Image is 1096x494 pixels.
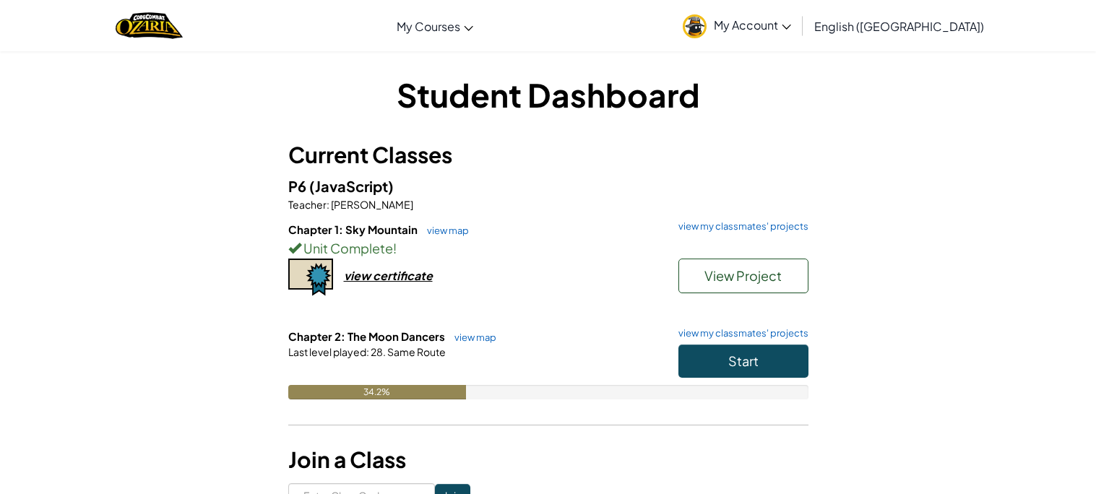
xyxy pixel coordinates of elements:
[288,139,808,171] h3: Current Classes
[329,198,413,211] span: [PERSON_NAME]
[678,259,808,293] button: View Project
[288,198,327,211] span: Teacher
[288,72,808,117] h1: Student Dashboard
[814,19,984,34] span: English ([GEOGRAPHIC_DATA])
[288,268,433,283] a: view certificate
[728,352,759,369] span: Start
[807,6,991,45] a: English ([GEOGRAPHIC_DATA])
[288,259,333,296] img: certificate-icon.png
[397,19,460,34] span: My Courses
[344,268,433,283] div: view certificate
[366,345,369,358] span: :
[393,240,397,256] span: !
[288,443,808,476] h3: Join a Class
[309,177,394,195] span: (JavaScript)
[288,345,366,358] span: Last level played
[327,198,329,211] span: :
[116,11,183,40] a: Ozaria by CodeCombat logo
[447,331,496,343] a: view map
[678,344,808,378] button: Start
[704,267,782,284] span: View Project
[288,222,420,236] span: Chapter 1: Sky Mountain
[288,177,309,195] span: P6
[671,329,808,338] a: view my classmates' projects
[288,385,466,399] div: 34.2%
[288,329,447,343] span: Chapter 2: The Moon Dancers
[116,11,183,40] img: Home
[420,225,469,236] a: view map
[389,6,480,45] a: My Courses
[369,345,386,358] span: 28.
[301,240,393,256] span: Unit Complete
[683,14,707,38] img: avatar
[714,17,791,32] span: My Account
[386,345,446,358] span: Same Route
[676,3,798,48] a: My Account
[671,222,808,231] a: view my classmates' projects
